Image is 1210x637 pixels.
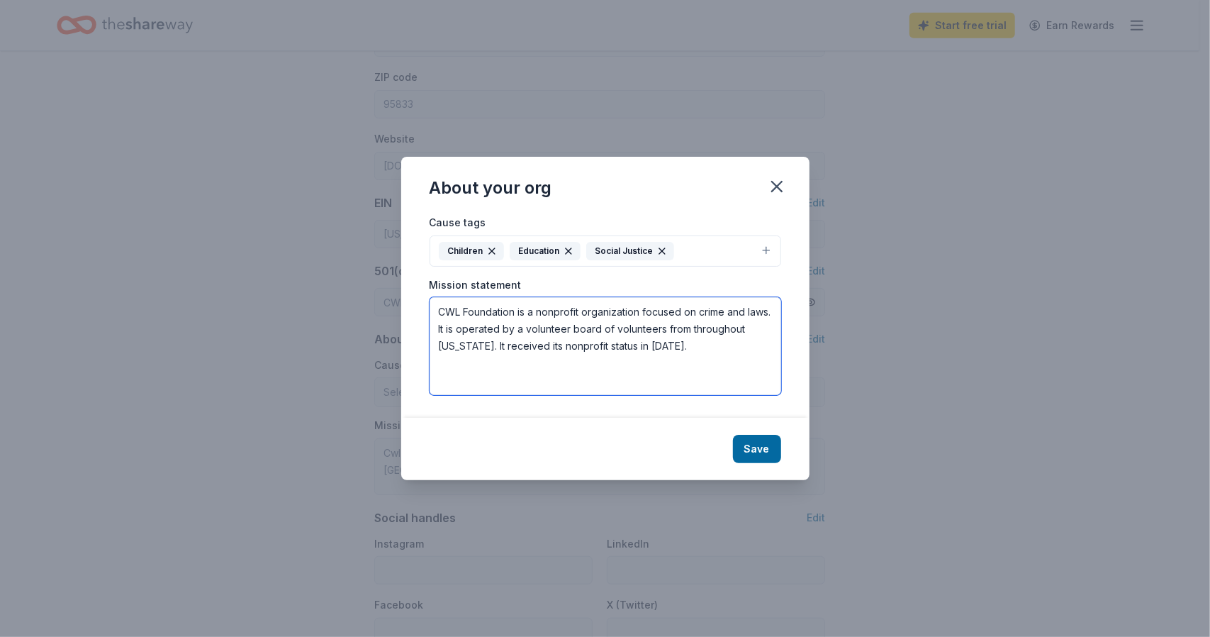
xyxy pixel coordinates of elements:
textarea: CWL Foundation is a nonprofit organization focused on crime and laws. It is operated by a volunte... [430,297,781,395]
label: Mission statement [430,278,522,292]
div: Social Justice [586,242,674,260]
div: Children [439,242,504,260]
div: Education [510,242,581,260]
label: Cause tags [430,216,486,230]
div: About your org [430,177,552,199]
button: ChildrenEducationSocial Justice [430,236,781,267]
button: Save [733,435,781,463]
